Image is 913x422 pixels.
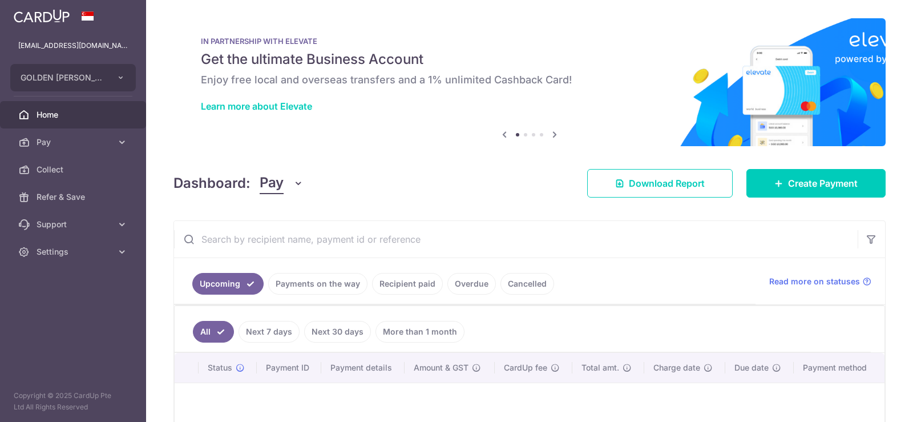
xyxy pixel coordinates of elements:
a: Cancelled [500,273,554,295]
p: [EMAIL_ADDRESS][DOMAIN_NAME] [18,40,128,51]
span: Create Payment [788,176,858,190]
a: Create Payment [746,169,886,198]
th: Payment method [794,353,884,383]
h6: Enjoy free local and overseas transfers and a 1% unlimited Cashback Card! [201,73,858,87]
span: Read more on statuses [769,276,860,287]
span: Settings [37,246,112,258]
span: Refer & Save [37,191,112,203]
span: Support [37,219,112,230]
a: More than 1 month [375,321,464,343]
span: Charge date [653,362,700,373]
a: All [193,321,234,343]
span: Amount & GST [414,362,468,373]
span: Pay [37,136,112,148]
a: Recipient paid [372,273,443,295]
h4: Dashboard: [173,173,251,194]
a: Payments on the way [268,273,367,295]
a: Next 30 days [304,321,371,343]
img: Renovation banner [173,18,886,146]
span: Due date [734,362,769,373]
span: Collect [37,164,112,175]
button: Pay [260,172,304,194]
th: Payment ID [257,353,321,383]
th: Payment details [321,353,405,383]
span: CardUp fee [504,362,547,373]
a: Overdue [447,273,496,295]
a: Read more on statuses [769,276,871,287]
img: CardUp [14,9,70,23]
span: Pay [260,172,284,194]
a: Upcoming [192,273,264,295]
span: Status [208,362,232,373]
button: GOLDEN [PERSON_NAME] MARKETING [10,64,136,91]
a: Download Report [587,169,733,198]
span: Home [37,109,112,120]
span: Total amt. [581,362,619,373]
a: Learn more about Elevate [201,101,312,112]
span: GOLDEN [PERSON_NAME] MARKETING [21,72,105,83]
input: Search by recipient name, payment id or reference [174,221,858,258]
h5: Get the ultimate Business Account [201,50,858,69]
p: IN PARTNERSHIP WITH ELEVATE [201,37,858,46]
span: Download Report [629,176,705,190]
a: Next 7 days [239,321,300,343]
